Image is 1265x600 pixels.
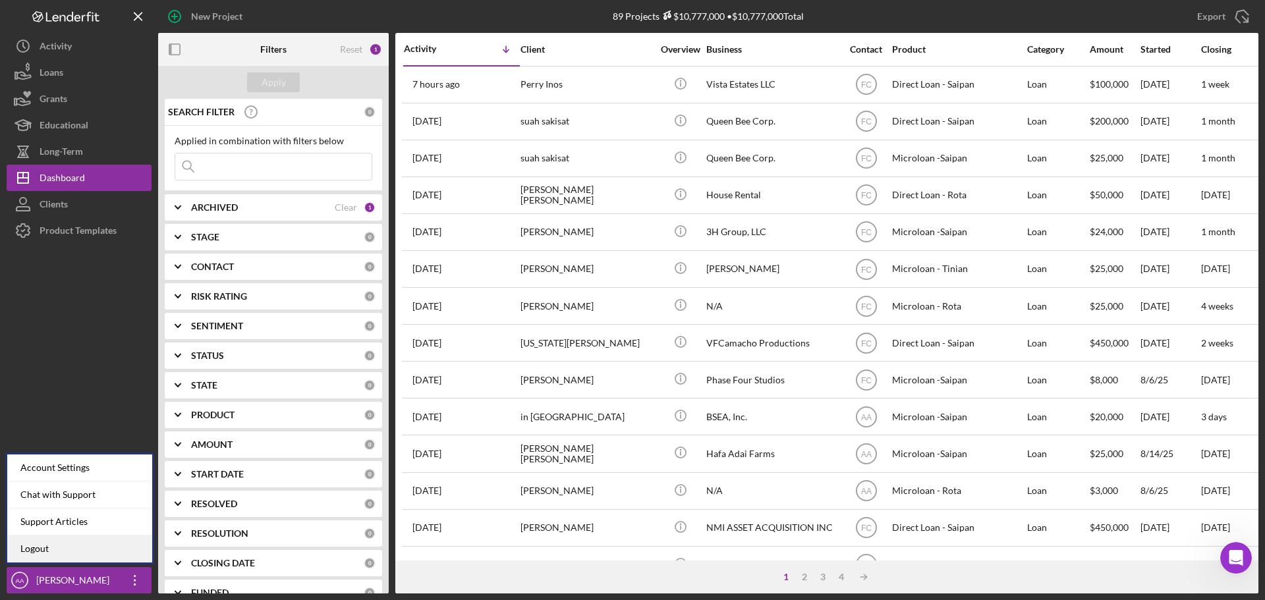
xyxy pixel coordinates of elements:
[1201,411,1227,422] time: 3 days
[364,498,376,510] div: 0
[412,412,441,422] time: 2025-08-18 10:03
[191,380,217,391] b: STATE
[7,138,152,165] a: Long-Term
[814,572,832,582] div: 3
[520,436,652,471] div: [PERSON_NAME] [PERSON_NAME]
[1201,189,1230,200] time: [DATE]
[892,215,1024,250] div: Microloan -Saipan
[191,469,244,479] b: START DATE
[892,104,1024,139] div: Direct Loan - Saipan
[33,567,119,597] div: [PERSON_NAME]
[7,33,152,59] a: Activity
[191,291,247,302] b: RISK RATING
[40,86,67,115] div: Grants
[861,228,872,237] text: FC
[7,508,152,535] a: Support Articles
[861,375,872,385] text: FC
[7,217,152,244] button: Product Templates
[1140,325,1200,360] div: [DATE]
[1027,288,1088,323] div: Loan
[892,436,1024,471] div: Microloan -Saipan
[860,487,871,496] text: AA
[1140,362,1200,397] div: 8/6/25
[1027,104,1088,139] div: Loan
[364,290,376,302] div: 0
[1140,178,1200,213] div: [DATE]
[7,112,152,138] button: Educational
[706,178,838,213] div: House Rental
[892,362,1024,397] div: Microloan -Saipan
[892,44,1024,55] div: Product
[1027,547,1088,582] div: Loan
[191,410,235,420] b: PRODUCT
[1027,44,1088,55] div: Category
[412,338,441,348] time: 2025-08-26 06:52
[1090,522,1129,533] span: $450,000
[1201,226,1235,237] time: 1 month
[404,43,462,54] div: Activity
[7,165,152,191] a: Dashboard
[520,288,652,323] div: [PERSON_NAME]
[158,3,256,30] button: New Project
[412,79,460,90] time: 2025-09-28 23:34
[520,362,652,397] div: [PERSON_NAME]
[1090,189,1123,200] span: $50,000
[1140,252,1200,286] div: [DATE]
[1184,3,1258,30] button: Export
[520,215,652,250] div: [PERSON_NAME]
[1090,78,1129,90] span: $100,000
[175,136,372,146] div: Applied in combination with filters below
[412,301,441,312] time: 2025-09-09 02:44
[1140,141,1200,176] div: [DATE]
[1090,374,1118,385] span: $8,000
[364,468,376,480] div: 0
[861,302,872,311] text: FC
[7,191,152,217] button: Clients
[1090,263,1123,274] span: $25,000
[706,362,838,397] div: Phase Four Studios
[7,59,152,86] button: Loans
[1090,152,1123,163] span: $25,000
[191,587,229,598] b: FUNDED
[191,3,242,30] div: New Project
[860,412,871,422] text: AA
[1140,44,1200,55] div: Started
[795,572,814,582] div: 2
[861,524,872,533] text: FC
[7,454,152,481] div: Account Settings
[520,44,652,55] div: Client
[7,86,152,112] button: Grants
[412,559,441,570] time: 2025-07-25 02:15
[1027,510,1088,545] div: Loan
[520,252,652,286] div: [PERSON_NAME]
[412,153,441,163] time: 2025-09-24 03:06
[364,409,376,421] div: 0
[40,59,63,89] div: Loans
[1027,436,1088,471] div: Loan
[364,106,376,118] div: 0
[706,474,838,508] div: N/A
[861,265,872,274] text: FC
[364,528,376,539] div: 0
[40,112,88,142] div: Educational
[706,325,838,360] div: VFCamacho Productions
[1140,399,1200,434] div: [DATE]
[191,528,248,539] b: RESOLUTION
[892,474,1024,508] div: Microloan - Rota
[892,399,1024,434] div: Microloan -Saipan
[1027,252,1088,286] div: Loan
[364,379,376,391] div: 0
[892,510,1024,545] div: Direct Loan - Saipan
[412,190,441,200] time: 2025-09-17 09:58
[412,449,441,459] time: 2025-08-14 05:40
[412,375,441,385] time: 2025-08-22 02:35
[364,320,376,332] div: 0
[1090,300,1123,312] span: $25,000
[191,350,224,361] b: STATUS
[1201,374,1230,385] time: [DATE]
[1201,522,1230,533] time: [DATE]
[1140,510,1200,545] div: [DATE]
[1090,448,1123,459] span: $25,000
